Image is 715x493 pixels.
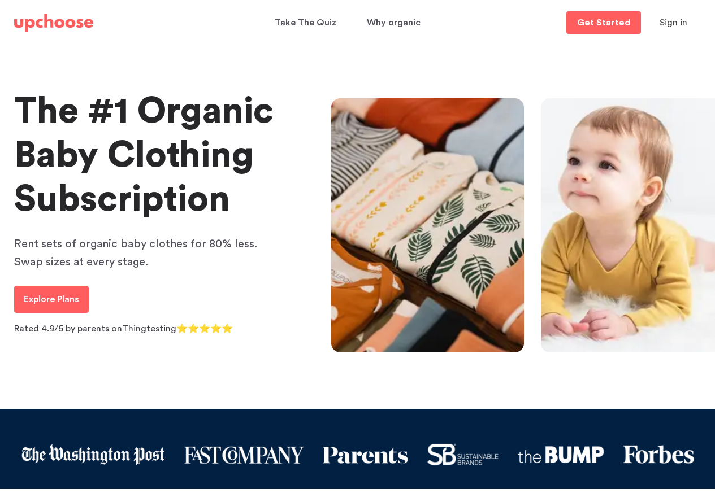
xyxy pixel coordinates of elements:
[14,286,89,313] a: Explore Plans
[24,293,79,306] p: Explore Plans
[645,11,701,34] button: Sign in
[367,12,424,34] a: Why organic
[122,324,176,333] a: Thingtesting
[14,93,274,217] span: The #1 Organic Baby Clothing Subscription
[331,98,525,352] img: Gorgeous organic baby clothes with intricate prints and designs, neatly folded on a table
[660,18,687,27] span: Sign in
[367,12,421,34] span: Why organic
[20,443,165,466] img: Washington post logo
[427,443,499,466] img: Sustainable brands logo
[14,324,122,333] span: Rated 4.9/5 by parents on
[183,445,304,465] img: logo fast company
[322,445,409,465] img: Parents logo
[517,446,604,464] img: the Bump logo
[14,14,93,32] img: UpChoose
[176,324,233,333] span: ⭐⭐⭐⭐⭐
[275,12,340,34] a: Take The Quiz
[566,11,641,34] a: Get Started
[622,444,695,465] img: Forbes logo
[275,14,336,32] p: Take The Quiz
[577,18,630,27] p: Get Started
[14,235,285,271] p: Rent sets of organic baby clothes for 80% less. Swap sizes at every stage.
[14,11,93,34] a: UpChoose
